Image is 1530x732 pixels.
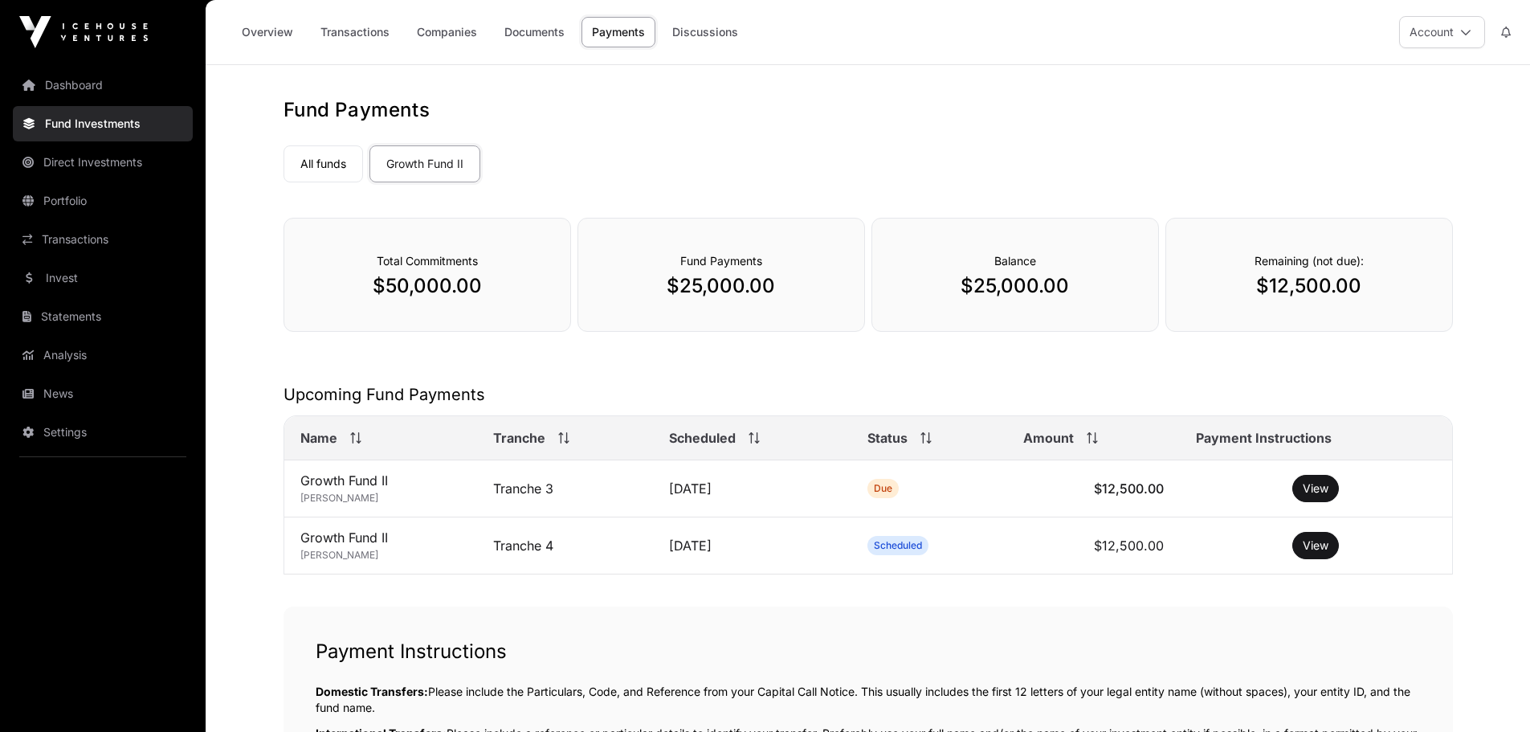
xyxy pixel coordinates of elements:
[874,539,922,552] span: Scheduled
[13,299,193,334] a: Statements
[13,67,193,103] a: Dashboard
[1399,16,1485,48] button: Account
[662,17,749,47] a: Discussions
[284,145,363,182] a: All funds
[316,273,538,299] p: $50,000.00
[1023,428,1074,448] span: Amount
[13,145,193,180] a: Direct Investments
[284,97,1453,123] h1: Fund Payments
[494,17,575,47] a: Documents
[13,337,193,373] a: Analysis
[994,254,1036,268] span: Balance
[1196,428,1332,448] span: Payment Instructions
[300,492,378,504] span: [PERSON_NAME]
[284,383,1453,406] h2: Upcoming Fund Payments
[369,145,480,182] a: Growth Fund II
[477,517,652,575] td: Tranche 4
[493,428,545,448] span: Tranche
[13,183,193,219] a: Portfolio
[19,16,148,48] img: Icehouse Ventures Logo
[316,684,1421,716] p: Please include the Particulars, Code, and Reference from your Capital Call Notice. This usually i...
[610,273,832,299] p: $25,000.00
[377,254,478,268] span: Total Commitments
[406,17,488,47] a: Companies
[310,17,400,47] a: Transactions
[231,17,304,47] a: Overview
[284,460,478,517] td: Growth Fund II
[1255,254,1364,268] span: Remaining (not due):
[300,549,378,561] span: [PERSON_NAME]
[13,415,193,450] a: Settings
[13,376,193,411] a: News
[581,17,655,47] a: Payments
[867,428,908,448] span: Status
[300,428,337,448] span: Name
[316,685,428,698] span: Domestic Transfers:
[1292,475,1339,502] button: View
[1292,532,1339,559] button: View
[669,428,736,448] span: Scheduled
[284,517,478,575] td: Growth Fund II
[13,106,193,141] a: Fund Investments
[316,639,1421,665] h1: Payment Instructions
[1198,273,1420,299] p: $12,500.00
[1094,538,1164,554] span: $12,500.00
[13,260,193,296] a: Invest
[477,460,652,517] td: Tranche 3
[653,517,851,575] td: [DATE]
[13,222,193,257] a: Transactions
[904,273,1126,299] p: $25,000.00
[1094,481,1164,497] span: $12,500.00
[653,460,851,517] td: [DATE]
[680,254,762,268] span: Fund Payments
[874,482,892,495] span: Due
